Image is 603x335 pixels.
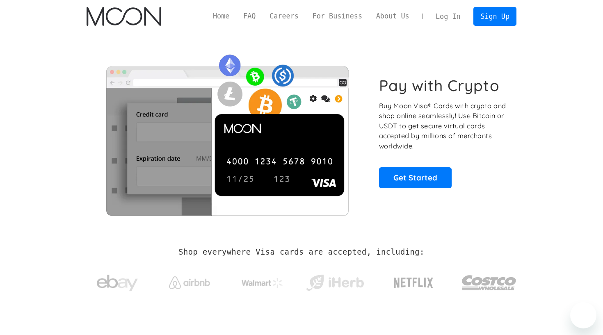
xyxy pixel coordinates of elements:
[379,167,452,188] a: Get Started
[236,11,263,21] a: FAQ
[178,248,424,257] h2: Shop everywhere Visa cards are accepted, including:
[369,11,416,21] a: About Us
[206,11,236,21] a: Home
[87,7,161,26] a: home
[461,259,516,302] a: Costco
[263,11,305,21] a: Careers
[87,262,148,300] a: ebay
[379,76,500,95] h1: Pay with Crypto
[232,270,293,292] a: Walmart
[159,268,220,293] a: Airbnb
[429,7,467,25] a: Log In
[377,264,450,297] a: Netflix
[304,272,365,294] img: iHerb
[379,101,507,151] p: Buy Moon Visa® Cards with crypto and shop online seamlessly! Use Bitcoin or USDT to get secure vi...
[570,302,596,328] iframe: Button to launch messaging window
[473,7,516,25] a: Sign Up
[306,11,369,21] a: For Business
[87,7,161,26] img: Moon Logo
[393,273,434,293] img: Netflix
[242,278,283,288] img: Walmart
[461,267,516,298] img: Costco
[87,49,368,215] img: Moon Cards let you spend your crypto anywhere Visa is accepted.
[169,276,210,289] img: Airbnb
[304,264,365,298] a: iHerb
[97,270,138,296] img: ebay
